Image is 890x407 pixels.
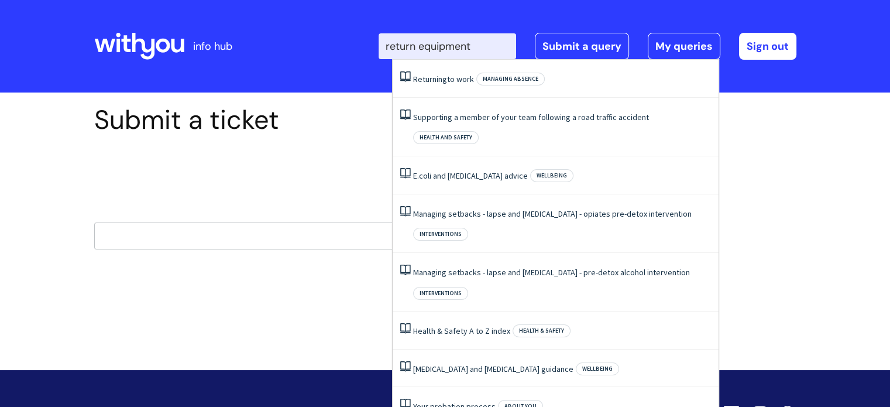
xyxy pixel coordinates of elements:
[193,37,232,56] p: info hub
[513,324,571,337] span: Health & Safety
[530,169,573,182] span: Wellbeing
[413,208,692,219] a: Managing setbacks - lapse and [MEDICAL_DATA] - opiates pre-detox intervention
[648,33,720,60] a: My queries
[413,228,468,241] span: Interventions
[739,33,796,60] a: Sign out
[535,33,629,60] a: Submit a query
[94,104,556,136] h1: Submit a ticket
[413,112,649,122] a: Supporting a member of your team following a road traffic accident
[413,131,479,144] span: Health and safety
[94,163,556,184] h2: Select issue type
[576,362,619,375] span: Wellbeing
[413,287,468,300] span: Interventions
[413,170,528,181] a: E.coli and [MEDICAL_DATA] advice
[476,73,545,85] span: Managing absence
[379,33,796,60] div: | -
[413,74,474,84] a: Returningto work
[413,326,510,336] a: Health & Safety A to Z index
[413,170,419,181] span: E.
[413,74,447,84] span: Returning
[413,364,573,374] a: [MEDICAL_DATA] and [MEDICAL_DATA] guidance
[413,267,690,278] a: Managing setbacks - lapse and [MEDICAL_DATA] - pre-detox alcohol intervention
[379,33,516,59] input: Search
